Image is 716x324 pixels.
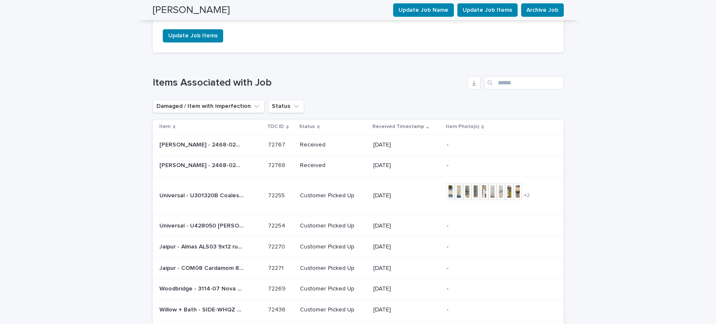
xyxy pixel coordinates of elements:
[300,192,367,199] p: Customer Picked Up
[168,31,218,40] span: Update Job Items
[373,192,440,199] p: [DATE]
[153,216,564,237] tr: Universal - U428050 [PERSON_NAME] [PERSON_NAME] | 72254Universal - U428050 [PERSON_NAME] [PERSON_...
[457,3,518,17] button: Update Job Items
[159,160,245,169] p: Bassett - 2468-0270Z Ventura Colors Nightstand | 72768
[299,122,315,131] p: Status
[373,285,440,292] p: [DATE]
[153,278,564,299] tr: Woodbridge - 3114-07 Nova Sideboard | 72269Woodbridge - 3114-07 Nova Sideboard | 72269 7226972269...
[159,140,245,149] p: Bassett - 2468-0270Z Ventura Colors Nightstand | 72767
[523,193,529,198] span: + 2
[373,162,440,169] p: [DATE]
[153,257,564,278] tr: Jaipur - COM08 Cardamom 8x10 rug | 72271Jaipur - COM08 Cardamom 8x10 rug | 72271 7227172271 Custo...
[300,243,367,251] p: Customer Picked Up
[268,242,287,251] p: 72270
[268,160,287,169] p: 72768
[300,285,367,292] p: Customer Picked Up
[373,222,440,230] p: [DATE]
[300,264,367,272] p: Customer Picked Up
[153,299,564,320] tr: Willow + Bath - SIDE-WHQZ A 21 in Sidesplash White | 72436Willow + Bath - SIDE-WHQZ A 21 in Sides...
[446,222,530,230] p: -
[521,3,564,17] button: Archive Job
[268,304,287,313] p: 72436
[159,221,245,230] p: Universal - U428050 Avaline Carmen Dresser | 72254
[268,99,304,113] button: Status
[393,3,454,17] button: Update Job Name
[163,29,223,42] button: Update Job Items
[398,6,448,14] span: Update Job Name
[526,6,558,14] span: Archive Job
[446,306,530,313] p: -
[373,306,440,313] p: [DATE]
[153,99,265,113] button: Damaged / Item with Imperfection
[373,243,440,251] p: [DATE]
[153,155,564,176] tr: [PERSON_NAME] - 2468-0270Z Ventura Colors Nightstand | 72768[PERSON_NAME] - 2468-0270Z Ventura Co...
[159,304,245,313] p: Willow + Bath - SIDE-WHQZ A 21 in Sidesplash White | 72436
[268,221,287,230] p: 72254
[153,176,564,216] tr: Universal - U301320B Coalesce [PERSON_NAME] Bed [PERSON_NAME] | 72255Universal - U301320B Coalesc...
[484,76,564,89] input: Search
[153,77,464,89] h1: Items Associated with Job
[159,191,245,199] p: Universal - U301320B Coalesce Silva Bed King | 72255
[373,264,440,272] p: [DATE]
[159,122,171,131] p: Item
[300,222,367,230] p: Customer Picked Up
[268,283,287,292] p: 72269
[300,141,367,149] p: Received
[267,122,284,131] p: TDC ID
[159,283,245,292] p: Woodbridge - 3114-07 Nova Sideboard | 72269
[463,6,512,14] span: Update Job Items
[446,243,530,251] p: -
[445,122,479,131] p: Item Photo(s)
[373,141,440,149] p: [DATE]
[446,162,530,169] p: -
[300,162,367,169] p: Received
[446,285,530,292] p: -
[372,122,424,131] p: Received Timestamp
[268,191,286,199] p: 72255
[153,4,230,16] h2: [PERSON_NAME]
[268,263,285,272] p: 72271
[268,140,287,149] p: 72767
[159,242,245,251] p: Jaipur - Almas ALS03 9x12 rug | 72270
[300,306,367,313] p: Customer Picked Up
[446,264,530,272] p: -
[153,134,564,155] tr: [PERSON_NAME] - 2468-0270Z Ventura Colors Nightstand | 72767[PERSON_NAME] - 2468-0270Z Ventura Co...
[153,236,564,257] tr: Jaipur - Almas ALS03 9x12 rug | 72270Jaipur - Almas ALS03 9x12 rug | 72270 7227072270 Customer Pi...
[159,263,245,272] p: Jaipur - COM08 Cardamom 8x10 rug | 72271
[446,141,530,149] p: -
